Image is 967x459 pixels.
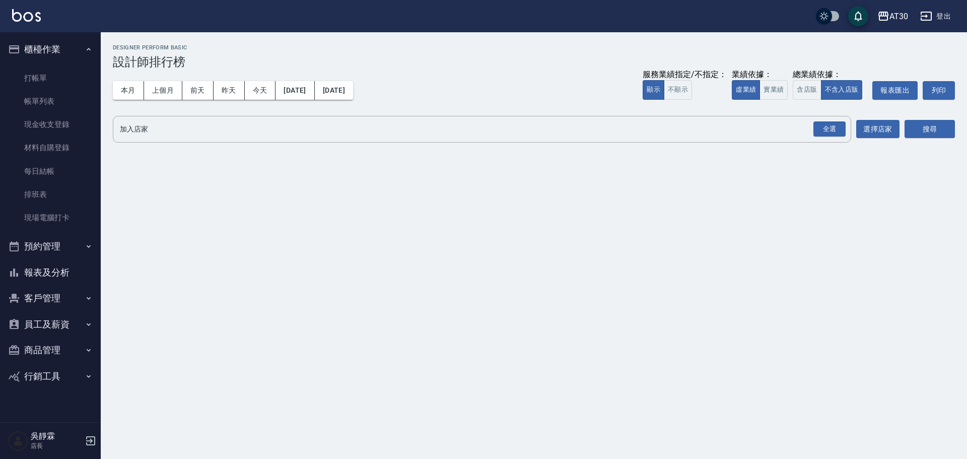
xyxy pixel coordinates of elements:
[4,311,97,338] button: 員工及薪資
[4,183,97,206] a: 排班表
[4,90,97,113] a: 帳單列表
[315,81,353,100] button: [DATE]
[31,441,82,450] p: 店長
[4,206,97,229] a: 現場電腦打卡
[275,81,314,100] button: [DATE]
[31,431,82,441] h5: 吳靜霖
[4,160,97,183] a: 每日結帳
[4,136,97,159] a: 材料自購登錄
[113,55,955,69] h3: 設計師排行榜
[848,6,868,26] button: save
[4,67,97,90] a: 打帳單
[916,7,955,26] button: 登出
[4,113,97,136] a: 現金收支登錄
[759,80,788,100] button: 實業績
[813,121,846,137] div: 全選
[872,81,918,100] button: 報表匯出
[732,70,788,80] div: 業績依據：
[732,80,760,100] button: 虛業績
[664,80,692,100] button: 不顯示
[8,431,28,451] img: Person
[182,81,214,100] button: 前天
[144,81,182,100] button: 上個月
[4,259,97,286] button: 報表及分析
[214,81,245,100] button: 昨天
[4,36,97,62] button: 櫃檯作業
[811,119,848,139] button: Open
[4,363,97,389] button: 行銷工具
[117,120,832,138] input: 店家名稱
[905,120,955,139] button: 搜尋
[793,70,867,80] div: 總業績依據：
[643,80,664,100] button: 顯示
[889,10,908,23] div: AT30
[643,70,727,80] div: 服務業績指定/不指定：
[12,9,41,22] img: Logo
[873,6,912,27] button: AT30
[856,120,900,139] button: 選擇店家
[113,44,955,51] h2: Designer Perform Basic
[821,80,863,100] button: 不含入店販
[793,80,821,100] button: 含店販
[4,285,97,311] button: 客戶管理
[113,81,144,100] button: 本月
[923,81,955,100] button: 列印
[4,233,97,259] button: 預約管理
[245,81,276,100] button: 今天
[4,337,97,363] button: 商品管理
